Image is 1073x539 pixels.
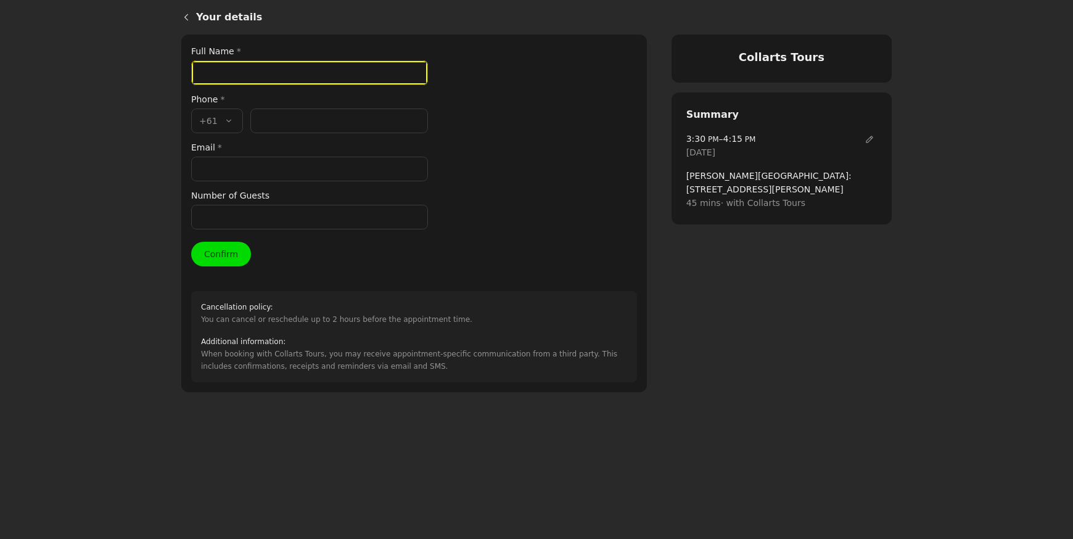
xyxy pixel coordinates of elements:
[862,132,877,147] span: ​
[742,135,755,144] span: PM
[191,44,428,58] label: Full Name
[191,60,428,85] input: Scanning by Zero Phishing
[686,132,756,146] span: –
[201,335,627,372] div: When booking with Collarts Tours, you may receive appointment-specific communication from a third...
[686,196,877,210] span: 45 mins · with Collarts Tours
[686,107,877,122] h2: Summary
[201,335,627,348] h2: Additional information :
[201,301,472,326] div: You can cancel or reschedule up to 2 hours before the appointment time.
[862,132,877,147] button: Edit date and time
[201,301,472,313] h2: Cancellation policy :
[686,49,877,65] h4: Collarts Tours
[191,109,243,133] button: +61
[686,134,705,144] span: 3:30
[705,135,718,144] span: PM
[686,169,877,196] span: [PERSON_NAME][GEOGRAPHIC_DATA]: [STREET_ADDRESS][PERSON_NAME]
[191,141,428,154] label: Email
[196,10,892,25] h1: Your details
[191,189,428,202] label: Number of Guests
[171,2,196,32] a: Back
[191,93,428,106] div: Phone
[723,134,742,144] span: 4:15
[686,146,715,159] span: [DATE]
[191,242,251,266] button: Confirm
